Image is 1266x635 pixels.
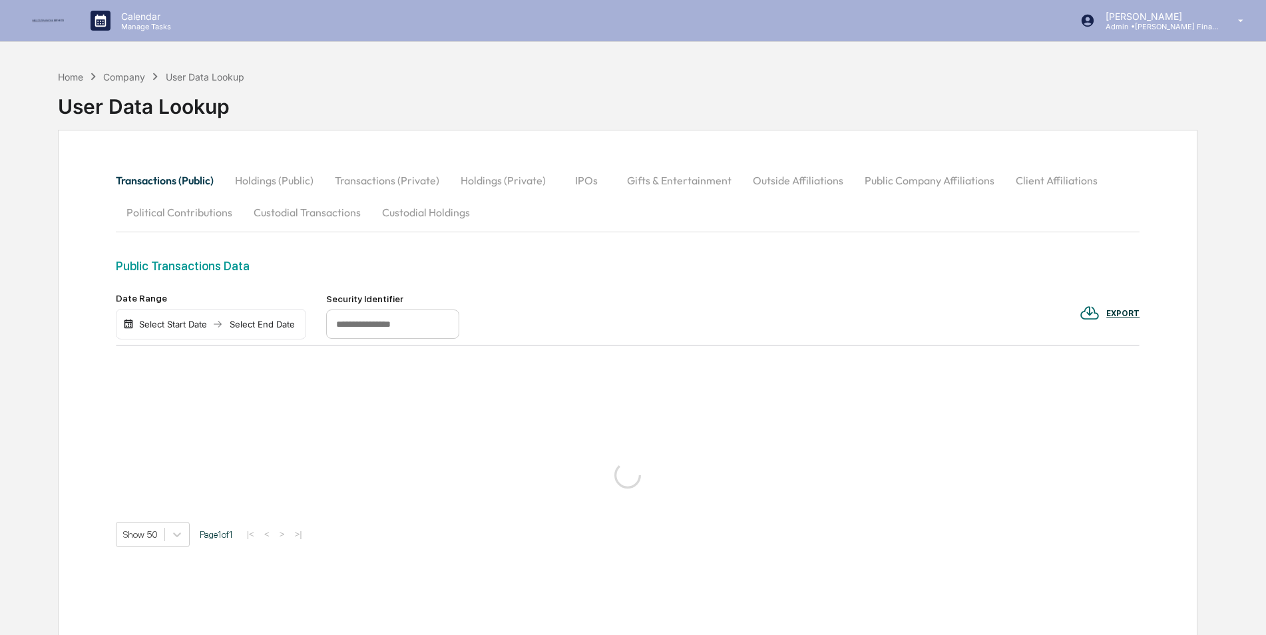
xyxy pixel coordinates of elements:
[1005,164,1108,196] button: Client Affiliations
[1095,22,1219,31] p: Admin • [PERSON_NAME] Financial
[243,196,371,228] button: Custodial Transactions
[276,529,289,540] button: >
[116,196,243,228] button: Political Contributions
[1106,309,1140,318] div: EXPORT
[556,164,616,196] button: IPOs
[116,259,1140,273] div: Public Transactions Data
[260,529,274,540] button: <
[450,164,556,196] button: Holdings (Private)
[212,319,223,329] img: arrow right
[200,529,233,540] span: Page 1 of 1
[324,164,450,196] button: Transactions (Private)
[854,164,1005,196] button: Public Company Affiliations
[116,293,306,304] div: Date Range
[116,164,224,196] button: Transactions (Public)
[290,529,306,540] button: >|
[103,71,145,83] div: Company
[110,11,178,22] p: Calendar
[166,71,244,83] div: User Data Lookup
[224,164,324,196] button: Holdings (Public)
[243,529,258,540] button: |<
[742,164,854,196] button: Outside Affiliations
[226,319,299,329] div: Select End Date
[616,164,742,196] button: Gifts & Entertainment
[110,22,178,31] p: Manage Tasks
[116,164,1140,228] div: secondary tabs example
[32,17,64,23] img: logo
[326,294,459,304] div: Security Identifier
[136,319,210,329] div: Select Start Date
[1080,303,1100,323] img: EXPORT
[371,196,481,228] button: Custodial Holdings
[58,71,83,83] div: Home
[58,84,244,118] div: User Data Lookup
[123,319,134,329] img: calendar
[1095,11,1219,22] p: [PERSON_NAME]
